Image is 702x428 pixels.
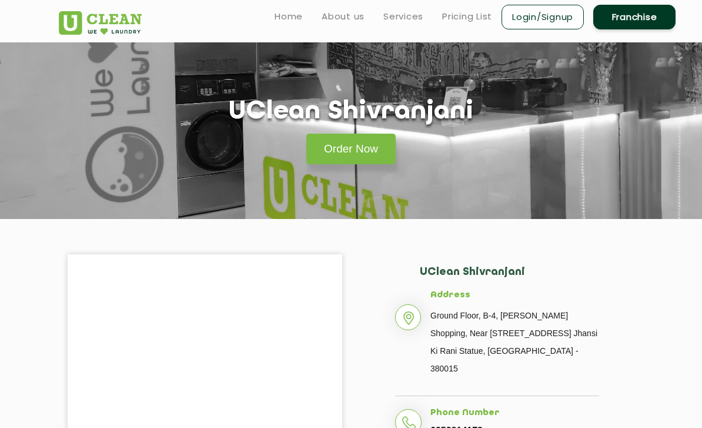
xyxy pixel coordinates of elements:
img: UClean Laundry and Dry Cleaning [59,11,142,35]
a: Services [383,9,423,24]
a: Login/Signup [502,5,584,29]
a: About us [322,9,365,24]
a: Franchise [593,5,676,29]
a: Home [275,9,303,24]
h2: UClean Shivranjani [420,266,599,290]
h5: Address [430,290,599,301]
a: Order Now [306,134,396,164]
h1: UClean Shivranjani [229,97,473,127]
p: Ground Floor, B-4, [PERSON_NAME] Shopping, Near [STREET_ADDRESS] Jhansi Ki Rani Statue, [GEOGRAPH... [430,307,599,377]
a: Pricing List [442,9,492,24]
h5: Phone Number [430,408,599,419]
